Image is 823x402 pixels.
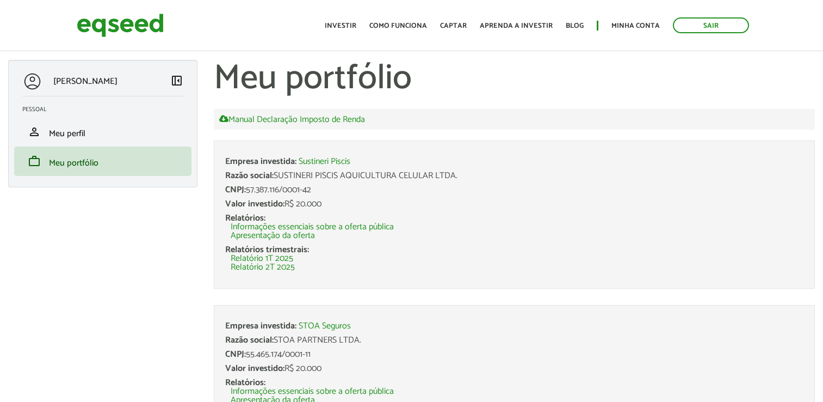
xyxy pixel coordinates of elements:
span: left_panel_close [170,74,183,87]
div: R$ 20.000 [225,200,803,209]
a: Blog [566,22,584,29]
a: Aprenda a investir [480,22,553,29]
a: Apresentação da oferta [231,232,315,240]
li: Meu portfólio [14,147,191,176]
a: Minha conta [611,22,660,29]
span: Meu portfólio [49,156,98,170]
img: EqSeed [77,11,164,40]
a: Informações essenciais sobre a oferta pública [231,223,394,232]
div: SUSTINERI PISCIS AQUICULTURA CELULAR LTDA. [225,172,803,180]
span: CNPJ: [225,347,246,362]
span: Empresa investida: [225,154,296,169]
span: Valor investido: [225,197,284,211]
span: work [28,155,41,168]
a: Informações essenciais sobre a oferta pública [231,387,394,396]
a: Relatório 1T 2025 [231,254,293,263]
span: person [28,125,41,138]
a: workMeu portfólio [22,155,183,168]
span: Empresa investida: [225,319,296,333]
span: Razão social: [225,168,274,183]
div: STOA PARTNERS LTDA. [225,336,803,345]
span: Relatórios: [225,375,265,390]
h1: Meu portfólio [214,60,815,98]
a: Investir [325,22,356,29]
span: Relatórios trimestrais: [225,242,309,257]
span: Razão social: [225,333,274,348]
h2: Pessoal [22,106,191,113]
div: 57.387.116/0001-42 [225,186,803,194]
span: Meu perfil [49,126,85,141]
a: Captar [440,22,467,29]
a: Manual Declaração Imposto de Renda [219,114,365,124]
a: STOA Seguros [299,322,351,331]
p: [PERSON_NAME] [53,76,117,87]
a: Sustineri Piscis [299,157,350,166]
div: 55.465.174/0001-11 [225,350,803,359]
a: Como funciona [369,22,427,29]
a: Sair [673,17,749,33]
div: R$ 20.000 [225,364,803,373]
span: Valor investido: [225,361,284,376]
a: Relatório 2T 2025 [231,263,295,272]
a: Colapsar menu [170,74,183,89]
li: Meu perfil [14,117,191,147]
span: CNPJ: [225,182,246,197]
a: personMeu perfil [22,125,183,138]
span: Relatórios: [225,211,265,226]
